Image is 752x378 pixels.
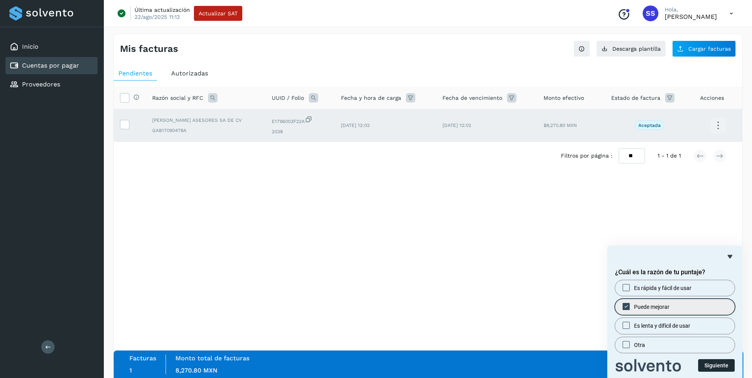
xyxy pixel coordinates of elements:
div: Proveedores [6,76,98,93]
span: Es lenta y difícil de usar [634,322,690,330]
h2: ¿Cuál es la razón de tu puntaje? [615,268,735,277]
span: Autorizadas [171,70,208,77]
span: Acciones [700,94,724,102]
span: 2038 [272,128,328,135]
span: Otra [634,341,645,349]
span: GAB170904T8A [152,127,259,134]
span: Cargar facturas [688,46,731,51]
span: E1796003F22A [272,116,328,125]
span: Fecha y hora de carga [341,94,401,102]
span: 1 [129,367,132,374]
span: Puede mejorar [634,303,669,311]
span: 8,270.80 MXN [175,367,217,374]
label: Facturas [129,354,156,362]
span: $8,270.80 MXN [544,123,577,128]
p: 22/ago/2025 11:13 [135,13,180,20]
a: Cuentas por pagar [22,62,79,69]
span: UUID / Folio [272,94,304,102]
span: Actualizar SAT [199,11,238,16]
p: Última actualización [135,6,190,13]
p: Hola, [665,6,717,13]
span: Filtros por página : [561,152,612,160]
button: Siguiente pregunta [698,359,735,372]
div: ¿Cuál es la razón de tu puntaje? [615,280,735,353]
button: Cargar facturas [672,40,736,57]
div: ¿Cuál es la razón de tu puntaje? [615,252,735,372]
div: Inicio [6,38,98,55]
span: [DATE] 12:02 [341,123,370,128]
label: Monto total de facturas [175,354,249,362]
span: Razón social y RFC [152,94,203,102]
span: Pendientes [118,70,152,77]
span: Estado de factura [611,94,660,102]
button: Descarga plantilla [596,40,666,57]
a: Inicio [22,43,39,50]
button: Ocultar encuesta [725,252,735,261]
span: Es rápida y fácil de usar [634,284,691,292]
p: Sagrario Silva [665,13,717,20]
span: Fecha de vencimiento [442,94,502,102]
span: [PERSON_NAME] ASESORES SA DE CV [152,117,259,124]
div: Cuentas por pagar [6,57,98,74]
span: Monto efectivo [544,94,584,102]
span: Descarga plantilla [612,46,661,51]
button: Actualizar SAT [194,6,242,21]
span: [DATE] 12:02 [442,123,471,128]
a: Proveedores [22,81,60,88]
h4: Mis facturas [120,43,178,55]
span: 1 - 1 de 1 [658,152,681,160]
p: Aceptada [638,123,661,128]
